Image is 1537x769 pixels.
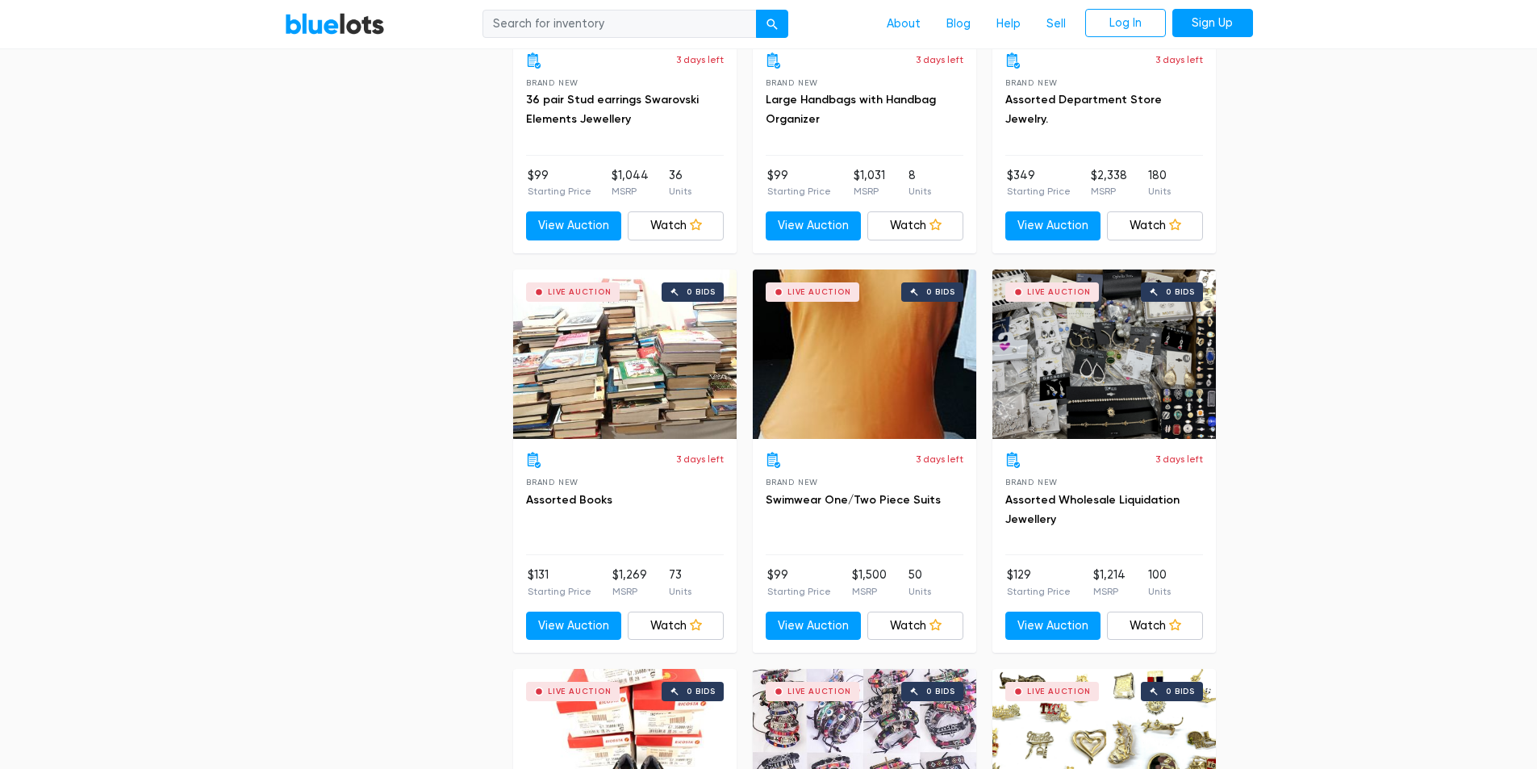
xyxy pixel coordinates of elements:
[852,584,887,599] p: MSRP
[1007,584,1071,599] p: Starting Price
[767,584,831,599] p: Starting Price
[984,9,1034,40] a: Help
[867,211,963,240] a: Watch
[874,9,933,40] a: About
[767,167,831,199] li: $99
[612,167,649,199] li: $1,044
[1093,566,1126,599] li: $1,214
[528,167,591,199] li: $99
[1027,288,1091,296] div: Live Auction
[1005,612,1101,641] a: View Auction
[1091,184,1127,199] p: MSRP
[669,584,691,599] p: Units
[526,211,622,240] a: View Auction
[1148,566,1171,599] li: 100
[766,493,941,507] a: Swimwear One/Two Piece Suits
[908,584,931,599] p: Units
[482,10,757,39] input: Search for inventory
[933,9,984,40] a: Blog
[766,93,936,126] a: Large Handbags with Handbag Organizer
[687,288,716,296] div: 0 bids
[669,167,691,199] li: 36
[1148,184,1171,199] p: Units
[753,270,976,439] a: Live Auction 0 bids
[285,12,385,36] a: BlueLots
[766,78,818,87] span: Brand New
[1155,52,1203,67] p: 3 days left
[628,211,724,240] a: Watch
[992,270,1216,439] a: Live Auction 0 bids
[926,288,955,296] div: 0 bids
[787,688,851,696] div: Live Auction
[526,493,612,507] a: Assorted Books
[1005,78,1058,87] span: Brand New
[1007,566,1071,599] li: $129
[1166,288,1195,296] div: 0 bids
[1166,688,1195,696] div: 0 bids
[628,612,724,641] a: Watch
[766,612,862,641] a: View Auction
[1172,9,1253,38] a: Sign Up
[669,184,691,199] p: Units
[687,688,716,696] div: 0 bids
[1148,167,1171,199] li: 180
[766,478,818,487] span: Brand New
[867,612,963,641] a: Watch
[676,452,724,466] p: 3 days left
[787,288,851,296] div: Live Auction
[669,566,691,599] li: 73
[528,584,591,599] p: Starting Price
[1005,93,1162,126] a: Assorted Department Store Jewelry.
[612,584,647,599] p: MSRP
[852,566,887,599] li: $1,500
[526,93,699,126] a: 36 pair Stud earrings Swarovski Elements Jewellery
[908,167,931,199] li: 8
[766,211,862,240] a: View Auction
[1007,184,1071,199] p: Starting Price
[1085,9,1166,38] a: Log In
[612,184,649,199] p: MSRP
[1107,211,1203,240] a: Watch
[1007,167,1071,199] li: $349
[908,184,931,199] p: Units
[1034,9,1079,40] a: Sell
[926,688,955,696] div: 0 bids
[1027,688,1091,696] div: Live Auction
[513,270,737,439] a: Live Auction 0 bids
[767,184,831,199] p: Starting Price
[1155,452,1203,466] p: 3 days left
[548,688,612,696] div: Live Auction
[916,452,963,466] p: 3 days left
[1148,584,1171,599] p: Units
[526,78,578,87] span: Brand New
[1005,493,1180,526] a: Assorted Wholesale Liquidation Jewellery
[676,52,724,67] p: 3 days left
[526,478,578,487] span: Brand New
[548,288,612,296] div: Live Auction
[767,566,831,599] li: $99
[1091,167,1127,199] li: $2,338
[1107,612,1203,641] a: Watch
[526,612,622,641] a: View Auction
[908,566,931,599] li: 50
[1093,584,1126,599] p: MSRP
[612,566,647,599] li: $1,269
[854,167,885,199] li: $1,031
[528,566,591,599] li: $131
[528,184,591,199] p: Starting Price
[854,184,885,199] p: MSRP
[1005,478,1058,487] span: Brand New
[916,52,963,67] p: 3 days left
[1005,211,1101,240] a: View Auction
